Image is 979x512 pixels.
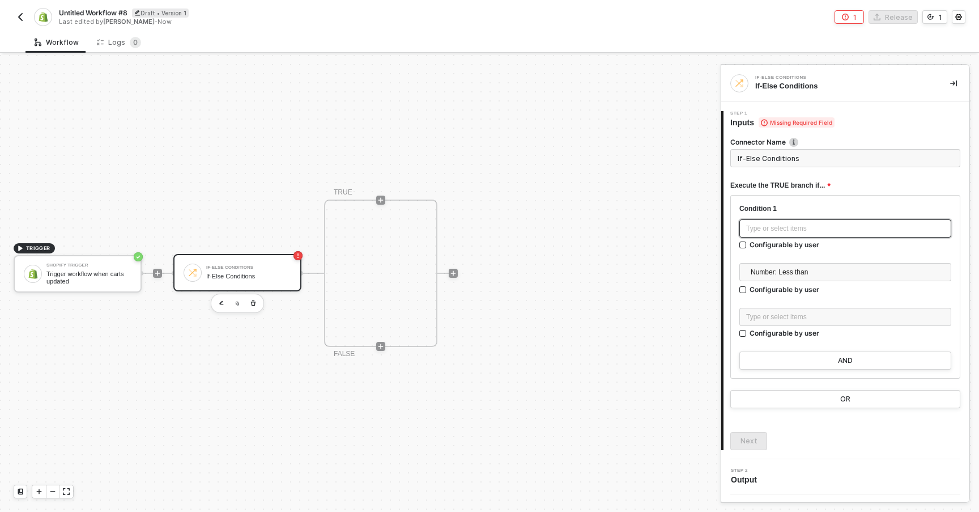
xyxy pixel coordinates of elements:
span: icon-play [154,270,161,277]
span: Inputs [730,117,835,128]
span: icon-settings [955,14,962,20]
button: AND [739,352,951,370]
span: icon-success-page [134,252,143,261]
div: FALSE [334,349,355,359]
div: Workflow [35,38,79,47]
div: If-Else Conditions [755,81,932,91]
span: icon-play [36,488,42,495]
div: Step 1Inputs Missing Required FieldConnector Nameicon-infoExecute the TRUE branch if...Condition ... [721,111,969,450]
button: copy-block [231,297,244,310]
span: icon-play [377,343,384,350]
span: icon-play [17,245,24,252]
div: Last edited by - Now [59,18,488,26]
span: icon-minus [49,488,56,495]
span: Number: Less than [751,264,944,281]
img: icon [188,268,198,278]
button: Next [730,432,767,450]
div: Logs [97,37,141,48]
button: 1 [922,10,947,24]
div: Shopify Trigger [46,263,131,268]
img: integration-icon [734,78,744,88]
div: 1 [939,12,942,22]
span: Output [731,474,761,485]
div: OR [840,395,850,404]
span: icon-play [377,197,384,204]
span: Missing Required Field [759,117,835,128]
input: Enter description [730,149,960,167]
img: icon [28,269,38,279]
img: edit-cred [219,301,224,306]
span: TRIGGER [26,244,50,253]
span: icon-play [450,270,457,277]
label: Connector Name [730,137,960,147]
span: [PERSON_NAME] [103,18,155,26]
span: icon-collapse-right [950,80,957,87]
button: back [14,10,27,24]
span: Step 1 [730,111,835,116]
span: Execute the TRUE branch if... [730,179,831,193]
img: back [16,12,25,22]
div: 1 [853,12,857,22]
div: Trigger workflow when carts updated [46,270,131,285]
div: Configurable by user [750,328,819,338]
img: copy-block [235,301,240,306]
button: OR [730,390,960,408]
button: 1 [835,10,864,24]
div: AND [838,356,853,365]
span: Step 2 [731,468,761,473]
span: icon-versioning [927,14,934,20]
span: icon-edit [134,10,141,16]
div: If-Else Conditions [755,75,925,80]
span: Untitled Workflow #8 [59,8,127,18]
div: TRUE [334,187,352,198]
div: Draft • Version 1 [132,9,189,18]
div: Configurable by user [750,285,819,294]
img: integration-icon [38,12,48,22]
span: icon-error-page [293,251,303,260]
sup: 0 [130,37,141,48]
img: icon-info [789,138,798,147]
div: If-Else Conditions [206,273,291,280]
button: Release [869,10,918,24]
div: If-Else Conditions [206,265,291,270]
span: icon-error-page [842,14,849,20]
div: Condition 1 [739,204,951,214]
button: edit-cred [215,297,228,310]
div: Configurable by user [750,240,819,249]
span: icon-expand [63,488,70,495]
